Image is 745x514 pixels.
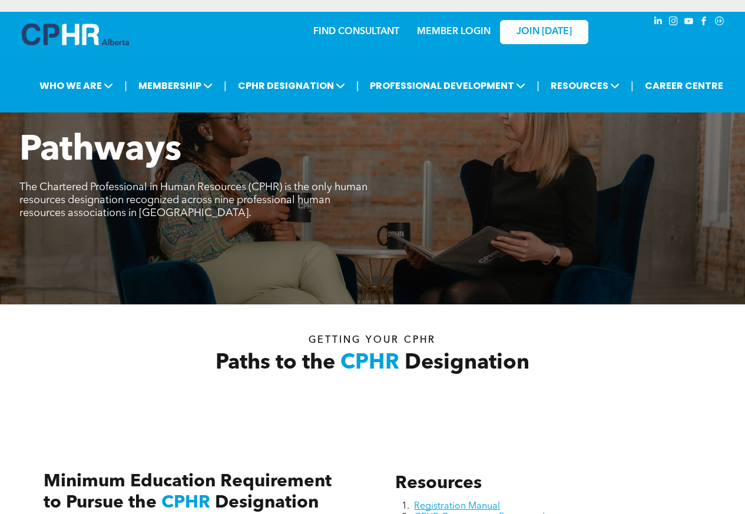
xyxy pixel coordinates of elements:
span: CPHR [340,353,399,374]
a: JOIN [DATE] [500,20,588,44]
a: Social network [713,15,726,31]
span: PROFESSIONAL DEVELOPMENT [366,75,529,97]
li: | [537,74,539,98]
span: Designation [215,494,319,512]
li: | [124,74,127,98]
span: CPHR [161,494,210,512]
span: MEMBERSHIP [135,75,216,97]
a: facebook [698,15,711,31]
span: RESOURCES [547,75,623,97]
a: youtube [683,15,696,31]
li: | [224,74,227,98]
span: CPHR DESIGNATION [234,75,349,97]
li: | [356,74,359,98]
a: CAREER CENTRE [641,75,727,97]
span: Resources [395,475,482,492]
span: Minimum Education Requirement to Pursue the [44,473,332,512]
span: Getting your Cphr [309,336,436,345]
a: instagram [667,15,680,31]
img: A blue and white logo for cp alberta [22,24,129,45]
span: The Chartered Professional in Human Resources (CPHR) is the only human resources designation reco... [19,182,367,218]
span: JOIN [DATE] [516,26,572,38]
span: Pathways [19,133,181,168]
a: linkedin [652,15,665,31]
a: FIND CONSULTANT [313,27,399,37]
li: | [631,74,634,98]
span: Paths to the [216,353,335,374]
a: MEMBER LOGIN [417,27,491,37]
span: WHO WE ARE [36,75,117,97]
a: Registration Manual [414,502,500,511]
span: Designation [405,353,529,374]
